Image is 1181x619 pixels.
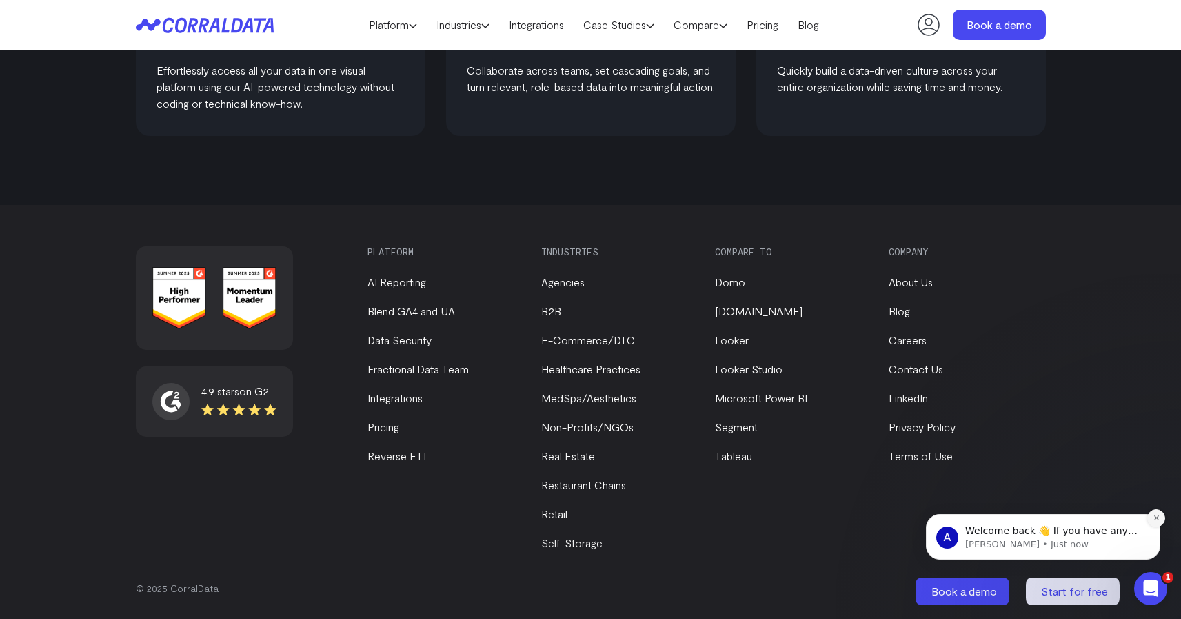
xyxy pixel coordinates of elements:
span: Book a demo [931,584,997,598]
a: Tableau [715,449,752,462]
a: Privacy Policy [889,420,956,433]
a: Start for free [1026,578,1122,605]
p: Welcome back 👋 If you have any questions about our pricing, I’m here to help! 🙂 [PERSON_NAME] [60,97,238,111]
div: 4.9 stars [201,383,276,400]
h3: Platform [367,246,518,257]
a: Book a demo [953,10,1046,40]
a: E-Commerce/DTC [541,333,635,346]
div: Profile image for Alex [31,99,53,121]
a: Fractional Data Team [367,362,469,375]
span: 1 [1162,572,1173,583]
a: Pricing [737,14,788,35]
a: Data Security [367,333,432,346]
p: Quickly build a data-driven culture across your entire organization while saving time and money. [777,62,1025,95]
a: Integrations [499,14,574,35]
a: Looker Studio [715,362,783,375]
h3: Company [889,246,1039,257]
a: Retail [541,507,567,520]
a: MedSpa/Aesthetics [541,391,636,404]
p: Collaborate across teams, set cascading goals, and turn relevant, role-based data into meaningful... [467,62,715,95]
a: Compare [664,14,737,35]
a: Pricing [367,420,399,433]
a: 4.9 starson G2 [152,383,276,420]
a: Platform [359,14,427,35]
a: LinkedIn [889,391,928,404]
iframe: Intercom live chat [1134,572,1167,605]
a: Integrations [367,391,423,404]
a: Reverse ETL [367,449,430,462]
p: Message from Alex, sent Just now [60,111,238,124]
a: Contact Us [889,362,943,375]
a: Segment [715,420,758,433]
a: B2B [541,304,561,317]
a: AI Reporting [367,275,426,288]
a: Self-Storage [541,536,603,549]
a: Industries [427,14,499,35]
p: © 2025 CorralData [136,582,1046,596]
a: Agencies [541,275,585,288]
a: Case Studies [574,14,664,35]
div: message notification from Alex, Just now. Welcome back 👋 If you have any questions about our pric... [21,87,255,132]
a: Restaurant Chains [541,478,626,491]
h3: Compare to [715,246,865,257]
a: Looker [715,333,749,346]
iframe: Intercom notifications message [905,427,1181,582]
button: Dismiss notification [242,82,260,100]
a: Non-Profits/NGOs [541,420,634,433]
span: on G2 [239,384,269,397]
h3: Industries [541,246,692,257]
a: Careers [889,333,927,346]
a: Real Estate [541,449,595,462]
span: Start for free [1041,584,1108,598]
a: [DOMAIN_NAME] [715,304,803,317]
a: About Us [889,275,933,288]
a: Blend GA4 and UA [367,304,455,317]
a: Microsoft Power BI [715,391,807,404]
a: Book a demo [916,578,1012,605]
p: Effortlessly access all your data in one visual platform using our AI-powered technology without ... [157,62,405,112]
a: Blog [788,14,829,35]
a: Healthcare Practices [541,362,640,375]
a: Blog [889,304,910,317]
a: Domo [715,275,745,288]
a: Terms of Use [889,449,953,462]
